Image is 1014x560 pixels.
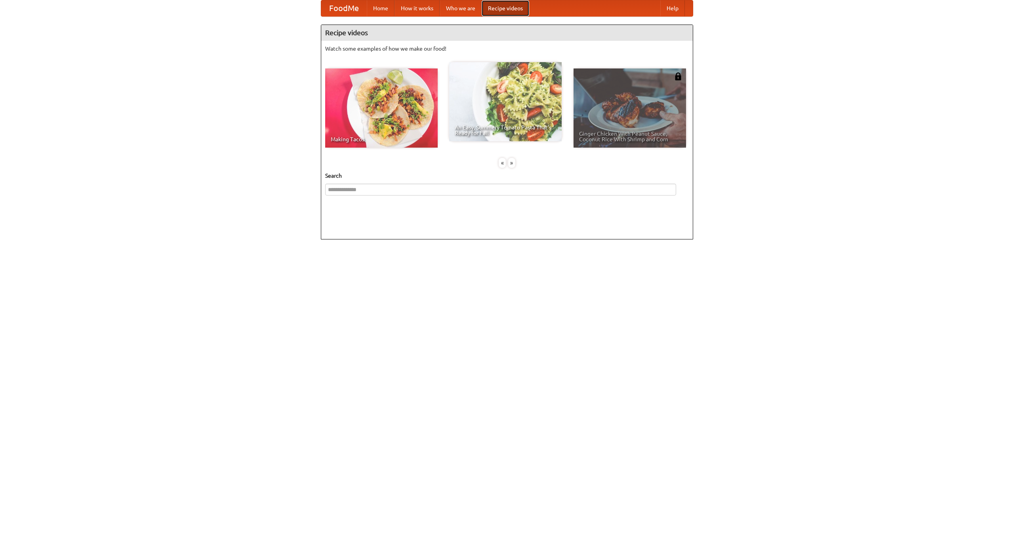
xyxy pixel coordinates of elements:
img: 483408.png [674,72,682,80]
a: How it works [395,0,440,16]
span: An Easy, Summery Tomato Pasta That's Ready for Fall [455,125,556,136]
a: Making Tacos [325,68,438,148]
a: Help [660,0,685,16]
div: » [508,158,515,168]
h5: Search [325,172,689,180]
p: Watch some examples of how we make our food! [325,45,689,53]
a: Home [367,0,395,16]
span: Making Tacos [331,137,432,142]
a: An Easy, Summery Tomato Pasta That's Ready for Fall [449,62,562,141]
a: Who we are [440,0,482,16]
a: FoodMe [321,0,367,16]
h4: Recipe videos [321,25,693,41]
div: « [499,158,506,168]
a: Recipe videos [482,0,529,16]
